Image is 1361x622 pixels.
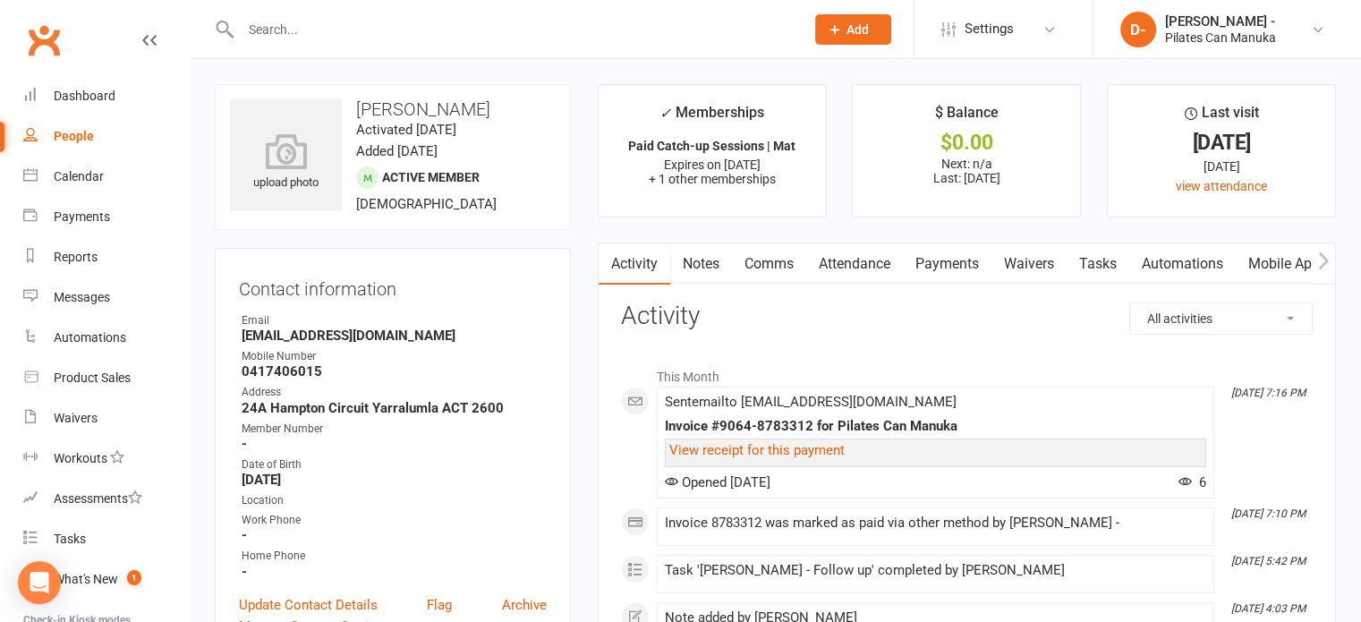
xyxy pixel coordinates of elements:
[23,116,189,157] a: People
[806,243,903,285] a: Attendance
[1231,602,1306,615] i: [DATE] 4:03 PM
[869,157,1064,185] p: Next: n/a Last: [DATE]
[242,548,547,565] div: Home Phone
[242,492,547,509] div: Location
[356,143,438,159] time: Added [DATE]
[54,371,131,385] div: Product Sales
[1236,243,1332,285] a: Mobile App
[846,22,869,37] span: Add
[23,157,189,197] a: Calendar
[54,491,142,506] div: Assessments
[1120,12,1156,47] div: D-
[665,419,1206,434] div: Invoice #9064-8783312 for Pilates Can Manuka
[54,129,94,143] div: People
[1176,179,1267,193] a: view attendance
[23,398,189,439] a: Waivers
[242,436,547,452] strong: -
[54,250,98,264] div: Reports
[54,169,104,183] div: Calendar
[1165,13,1276,30] div: [PERSON_NAME] -
[23,76,189,116] a: Dashboard
[1129,243,1236,285] a: Automations
[665,474,770,490] span: Opened [DATE]
[659,101,764,134] div: Memberships
[665,515,1206,531] div: Invoice 8783312 was marked as paid via other method by [PERSON_NAME] -
[23,277,189,318] a: Messages
[903,243,991,285] a: Payments
[242,472,547,488] strong: [DATE]
[54,209,110,224] div: Payments
[242,421,547,438] div: Member Number
[54,572,118,586] div: What's New
[382,170,480,184] span: Active member
[991,243,1067,285] a: Waivers
[242,527,547,543] strong: -
[239,594,378,616] a: Update Contact Details
[23,559,189,600] a: What's New1
[23,479,189,519] a: Assessments
[1231,387,1306,399] i: [DATE] 7:16 PM
[23,197,189,237] a: Payments
[427,594,452,616] a: Flag
[54,451,107,465] div: Workouts
[23,439,189,479] a: Workouts
[621,358,1313,387] li: This Month
[54,330,126,345] div: Automations
[815,14,891,45] button: Add
[1165,30,1276,46] div: Pilates Can Manuka
[599,243,670,285] a: Activity
[1231,555,1306,567] i: [DATE] 5:42 PM
[1124,157,1319,176] div: [DATE]
[1124,133,1319,152] div: [DATE]
[659,105,671,122] i: ✓
[670,243,732,285] a: Notes
[1185,101,1259,133] div: Last visit
[1067,243,1129,285] a: Tasks
[23,519,189,559] a: Tasks
[242,456,547,473] div: Date of Birth
[1231,507,1306,520] i: [DATE] 7:10 PM
[242,328,547,344] strong: [EMAIL_ADDRESS][DOMAIN_NAME]
[242,363,547,379] strong: 0417406015
[242,564,547,580] strong: -
[230,133,342,192] div: upload photo
[127,570,141,585] span: 1
[23,237,189,277] a: Reports
[242,512,547,529] div: Work Phone
[621,302,1313,330] h3: Activity
[230,99,556,119] h3: [PERSON_NAME]
[235,17,792,42] input: Search...
[242,312,547,329] div: Email
[18,561,61,604] div: Open Intercom Messenger
[665,563,1206,578] div: Task '[PERSON_NAME] - Follow up' completed by [PERSON_NAME]
[356,196,497,212] span: [DEMOGRAPHIC_DATA]
[23,318,189,358] a: Automations
[54,532,86,546] div: Tasks
[965,9,1014,49] span: Settings
[1178,474,1206,490] span: 6
[242,348,547,365] div: Mobile Number
[356,122,456,138] time: Activated [DATE]
[239,272,547,299] h3: Contact information
[669,442,845,458] a: View receipt for this payment
[664,158,761,172] span: Expires on [DATE]
[665,394,957,410] span: Sent email to [EMAIL_ADDRESS][DOMAIN_NAME]
[649,172,776,186] span: + 1 other memberships
[242,400,547,416] strong: 24A Hampton Circuit Yarralumla ACT 2600
[628,139,795,153] strong: Paid Catch-up Sessions | Mat
[54,89,115,103] div: Dashboard
[935,101,999,133] div: $ Balance
[502,594,547,616] a: Archive
[21,18,66,63] a: Clubworx
[23,358,189,398] a: Product Sales
[54,411,98,425] div: Waivers
[242,384,547,401] div: Address
[869,133,1064,152] div: $0.00
[732,243,806,285] a: Comms
[54,290,110,304] div: Messages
